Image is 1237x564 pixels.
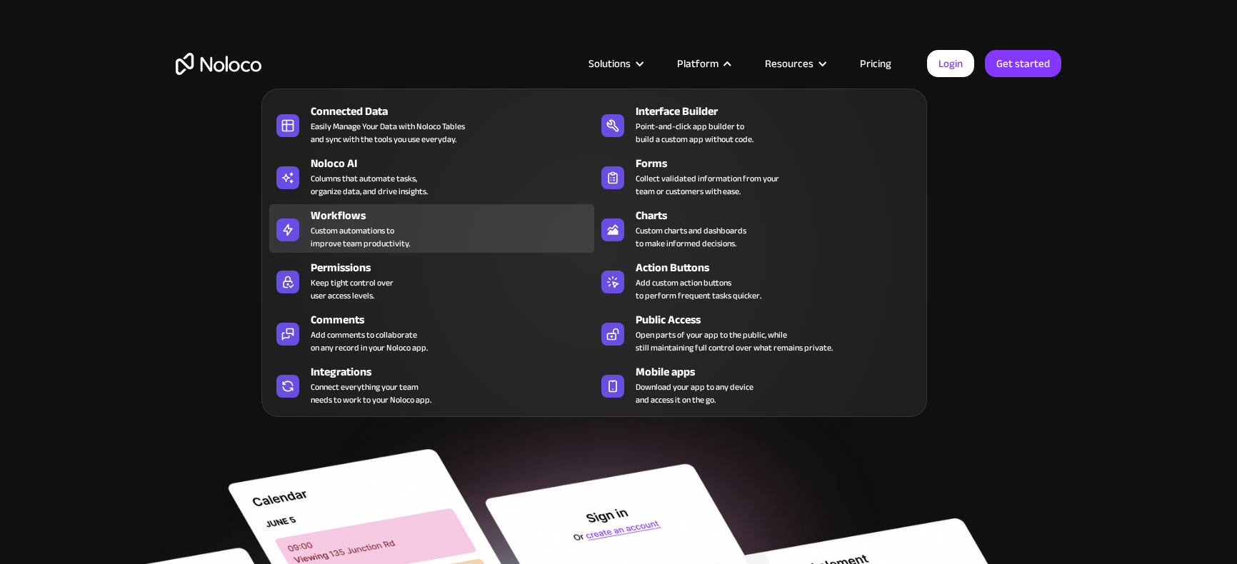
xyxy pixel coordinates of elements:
[261,69,927,417] nav: Platform
[636,103,926,120] div: Interface Builder
[636,259,926,276] div: Action Buttons
[311,120,465,146] div: Easily Manage Your Data with Noloco Tables and sync with the tools you use everyday.
[842,54,909,73] a: Pricing
[636,172,779,198] div: Collect validated information from your team or customers with ease.
[594,204,919,253] a: ChartsCustom charts and dashboardsto make informed decisions.
[311,311,601,328] div: Comments
[311,276,394,302] div: Keep tight control over user access levels.
[636,224,746,250] div: Custom charts and dashboards to make informed decisions.
[985,50,1061,77] a: Get started
[594,256,919,305] a: Action ButtonsAdd custom action buttonsto perform frequent tasks quicker.
[636,155,926,172] div: Forms
[176,147,1061,261] h2: Business Apps for Teams
[311,155,601,172] div: Noloco AI
[311,328,428,354] div: Add comments to collaborate on any record in your Noloco app.
[269,361,594,409] a: IntegrationsConnect everything your teamneeds to work to your Noloco app.
[269,100,594,148] a: Connected DataEasily Manage Your Data with Noloco Tablesand sync with the tools you use everyday.
[636,363,926,381] div: Mobile apps
[311,381,431,406] div: Connect everything your team needs to work to your Noloco app.
[311,172,428,198] div: Columns that automate tasks, organize data, and drive insights.
[176,53,261,75] a: home
[311,224,410,250] div: Custom automations to improve team productivity.
[636,311,926,328] div: Public Access
[594,308,919,357] a: Public AccessOpen parts of your app to the public, whilestill maintaining full control over what ...
[636,207,926,224] div: Charts
[594,152,919,201] a: FormsCollect validated information from yourteam or customers with ease.
[659,54,747,73] div: Platform
[636,276,761,302] div: Add custom action buttons to perform frequent tasks quicker.
[269,152,594,201] a: Noloco AIColumns that automate tasks,organize data, and drive insights.
[636,381,753,406] span: Download your app to any device and access it on the go.
[594,100,919,148] a: Interface BuilderPoint-and-click app builder tobuild a custom app without code.
[765,54,813,73] div: Resources
[311,207,601,224] div: Workflows
[311,103,601,120] div: Connected Data
[677,54,718,73] div: Platform
[269,204,594,253] a: WorkflowsCustom automations toimprove team productivity.
[311,259,601,276] div: Permissions
[594,361,919,409] a: Mobile appsDownload your app to any deviceand access it on the go.
[589,54,631,73] div: Solutions
[571,54,659,73] div: Solutions
[636,328,833,354] div: Open parts of your app to the public, while still maintaining full control over what remains priv...
[747,54,842,73] div: Resources
[311,363,601,381] div: Integrations
[636,120,753,146] div: Point-and-click app builder to build a custom app without code.
[927,50,974,77] a: Login
[269,256,594,305] a: PermissionsKeep tight control overuser access levels.
[269,308,594,357] a: CommentsAdd comments to collaborateon any record in your Noloco app.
